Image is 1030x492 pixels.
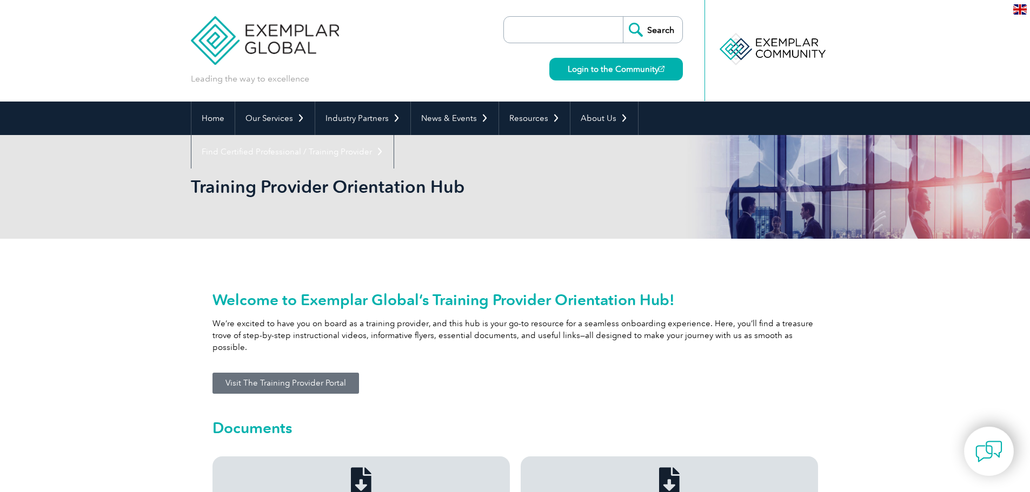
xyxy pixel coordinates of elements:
a: Resources [499,102,570,135]
h2: Training Provider Orientation Hub [191,178,645,196]
a: Find Certified Professional / Training Provider [191,135,394,169]
span: Visit The Training Provider Portal [225,379,346,387]
a: Home [191,102,235,135]
a: Visit The Training Provider Portal [212,373,359,394]
a: News & Events [411,102,499,135]
img: contact-chat.png [975,438,1002,465]
h2: Welcome to Exemplar Global’s Training Provider Orientation Hub! [212,291,818,308]
p: We’re excited to have you on board as a training provider, and this hub is your go-to resource fo... [212,318,818,353]
a: Industry Partners [315,102,410,135]
a: Login to the Community [549,58,683,80]
input: Search [623,17,682,43]
h2: Documents [212,419,818,436]
img: en [1013,4,1027,15]
p: Leading the way to excellence [191,73,309,85]
a: About Us [570,102,638,135]
a: Our Services [235,102,315,135]
img: open_square.png [659,66,664,72]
